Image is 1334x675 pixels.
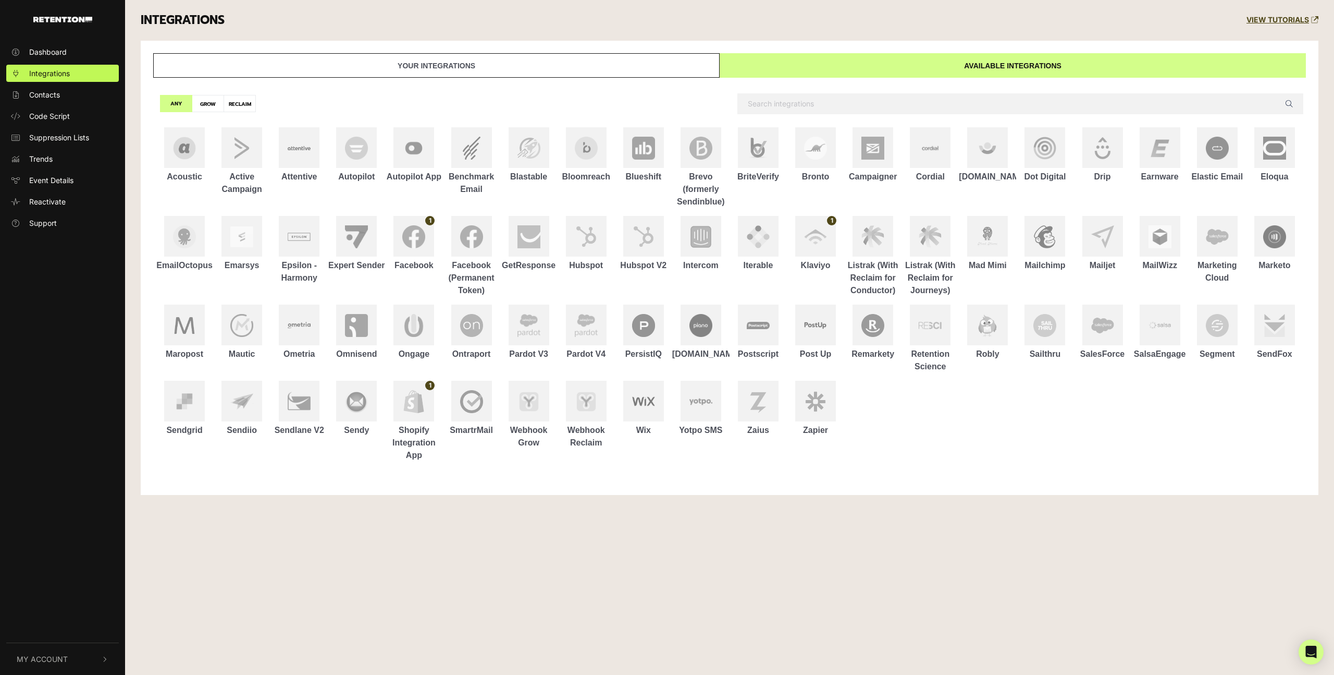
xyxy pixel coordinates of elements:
img: Autopilot [345,137,368,160]
div: SmartrMail [442,424,500,437]
a: Cordial Cordial [901,127,959,183]
div: Zaius [730,424,787,437]
div: Wix [615,424,672,437]
a: PersistIQ PersistIQ [615,305,672,360]
div: Post Up [787,348,844,360]
img: Listrak (With Reclaim for Conductor) [861,225,884,248]
img: SalesForce [1091,315,1114,336]
img: Sendlane V2 [288,390,311,413]
div: PersistIQ [615,348,672,360]
a: Autopilot App Autopilot App [385,127,442,183]
a: Event Details [6,172,119,189]
div: Dot Digital [1016,171,1073,183]
a: Campaigner Campaigner [844,127,901,183]
div: Mailchimp [1016,259,1073,272]
div: Mad Mimi [959,259,1016,272]
span: Support [29,218,57,228]
img: Autopilot App [402,137,425,160]
img: SalsaEngage [1148,321,1171,330]
div: Open Intercom Messenger [1299,640,1324,665]
img: Benchmark Email [460,137,483,160]
a: Zapier Zapier [787,381,844,437]
div: Facebook [385,259,442,272]
img: Postscript [747,322,770,329]
img: Post Up [804,322,827,329]
a: BriteVerify BriteVerify [730,127,787,183]
img: Sailthru [1033,314,1056,337]
img: Elastic Email [1206,137,1229,160]
a: Segment Segment [1189,305,1246,360]
div: Autopilot App [385,171,442,183]
label: RECLAIM [224,95,256,112]
a: Benchmark Email Benchmark Email [442,127,500,196]
div: Benchmark Email [442,171,500,196]
img: Zaius [747,390,770,413]
div: SalesForce [1074,348,1131,360]
a: EmailOctopus EmailOctopus [156,216,213,272]
a: VIEW TUTORIALS [1246,16,1318,25]
img: Earnware [1148,137,1171,160]
a: Post Up Post Up [787,305,844,360]
div: GetResponse [500,259,558,272]
div: Pardot V4 [558,348,615,360]
img: Facebook [402,225,425,248]
img: Mad Mimi [976,225,999,248]
a: Sendlane V2 Sendlane V2 [270,381,328,437]
a: Customer.io [DOMAIN_NAME] [959,127,1016,183]
a: Hubspot V2 Hubspot V2 [615,216,672,272]
a: Contacts [6,86,119,103]
span: Reactivate [29,196,66,207]
div: [DOMAIN_NAME] [959,171,1016,183]
div: Mautic [213,348,270,360]
div: Eloqua [1246,171,1303,183]
a: Piano.io [DOMAIN_NAME] [672,305,730,360]
div: Sendy [328,424,385,437]
img: Pardot V4 [575,314,598,337]
a: Marketo Marketo [1246,216,1303,272]
img: Yotpo SMS [689,396,712,407]
img: Active Campaign [230,137,253,160]
img: BriteVerify [747,137,770,160]
div: Active Campaign [213,171,270,196]
div: Epsilon - Harmony [270,259,328,284]
div: Sendlane V2 [270,424,328,437]
div: Listrak (With Reclaim for Journeys) [901,259,959,297]
img: Zapier [804,390,827,413]
img: SendFox [1263,314,1286,337]
a: Zaius Zaius [730,381,787,437]
div: [DOMAIN_NAME] [672,348,730,360]
a: Remarkety Remarkety [844,305,901,360]
img: Maropost [173,314,196,337]
a: SalsaEngage SalsaEngage [1131,305,1189,360]
div: Bronto [787,171,844,183]
a: Acoustic Acoustic [156,127,213,183]
img: Mailchimp [1033,225,1056,248]
span: Suppression Lists [29,132,89,143]
span: Trends [29,153,53,164]
img: Dot Digital [1033,137,1056,160]
a: Postscript Postscript [730,305,787,360]
a: Mad Mimi Mad Mimi [959,216,1016,272]
a: Mautic Mautic [213,305,270,360]
a: Dashboard [6,43,119,61]
div: Remarkety [844,348,901,360]
a: Listrak (With Reclaim for Conductor) Listrak (With Reclaim for Conductor) [844,216,901,297]
a: Bronto Bronto [787,127,844,183]
div: Listrak (With Reclaim for Conductor) [844,259,901,297]
a: Sendiio Sendiio [213,381,270,437]
img: Mautic [230,314,253,337]
img: Iterable [747,225,770,248]
img: Campaigner [861,137,884,160]
div: Mailjet [1074,259,1131,272]
span: 1 [425,381,435,390]
img: Facebook (Permanent Token) [460,225,483,248]
a: Sendgrid Sendgrid [156,381,213,437]
div: Marketing Cloud [1189,259,1246,284]
img: Ontraport [460,314,483,337]
span: My Account [17,654,68,665]
img: Webhook Grow [517,390,540,413]
div: Robly [959,348,1016,360]
a: Dot Digital Dot Digital [1016,127,1073,183]
a: MailWizz MailWizz [1131,216,1189,272]
img: Cordial [919,137,942,160]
